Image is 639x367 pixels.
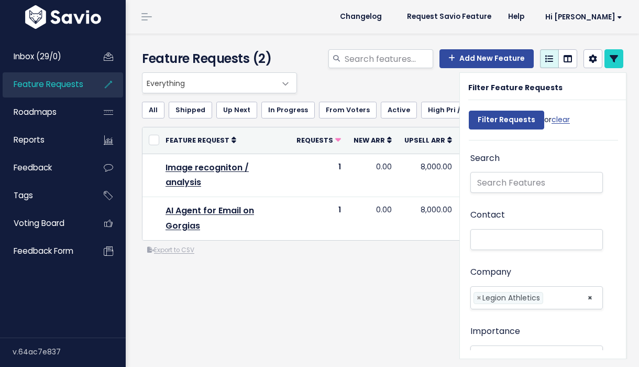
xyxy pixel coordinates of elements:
span: Feedback [14,162,52,173]
a: In Progress [261,102,315,118]
a: Add New Feature [439,49,534,68]
img: logo-white.9d6f32f41409.svg [23,5,104,29]
a: Help [500,9,533,25]
div: v.64ac7e837 [13,338,126,365]
td: 1 [290,197,347,240]
a: Feature Requests [3,72,87,96]
a: Feedback [3,156,87,180]
a: Hi [PERSON_NAME] [533,9,631,25]
a: Request Savio Feature [399,9,500,25]
strong: Filter Feature Requests [468,82,563,93]
div: or [469,105,570,140]
a: Up Next [216,102,257,118]
h4: Feature Requests (2) [142,49,292,68]
span: New ARR [354,136,385,145]
td: 0.00 [347,197,398,240]
span: Everything [142,73,276,93]
span: × [587,287,593,309]
a: Export to CSV [147,246,194,254]
td: 8,000.00 [398,197,458,240]
span: Requests [296,136,333,145]
a: From Voters [319,102,377,118]
a: Reports [3,128,87,152]
a: Feature Request [166,135,236,145]
span: Inbox (29/0) [14,51,61,62]
a: AI Agent for Email on Gorgias [166,204,254,232]
span: Everything [142,72,297,93]
a: Image recogniton / analysis [166,161,249,189]
span: Reports [14,134,45,145]
td: 8,000.00 [398,154,458,197]
span: Roadmaps [14,106,57,117]
td: 50,640.00 [458,154,512,197]
span: × [477,293,481,304]
a: Active [381,102,417,118]
span: Voting Board [14,218,64,229]
a: High Pri / Low Effort [421,102,505,118]
label: Importance [470,324,520,339]
a: clear [552,114,570,125]
span: Feature Requests [14,79,83,90]
label: Company [470,265,511,280]
span: Upsell ARR [404,136,445,145]
input: Search Features [470,172,603,193]
li: Legion Athletics [473,292,543,304]
a: New ARR [354,135,392,145]
a: Voting Board [3,211,87,235]
td: 0.00 [347,154,398,197]
a: Roadmaps [3,100,87,124]
a: All [142,102,164,118]
label: Search [470,151,500,166]
span: Tags [14,190,33,201]
span: Feature Request [166,136,229,145]
input: Filter Requests [469,111,544,129]
a: Upsell ARR [404,135,452,145]
a: Requests [296,135,341,145]
a: Tags [3,183,87,208]
a: Inbox (29/0) [3,45,87,69]
span: Feedback form [14,245,73,256]
span: Hi [PERSON_NAME] [545,13,622,21]
label: Contact [470,208,505,223]
input: Search features... [344,49,433,68]
span: Legion Athletics [482,293,540,303]
a: Feedback form [3,239,87,263]
ul: Filter feature requests [142,102,623,118]
a: Shipped [169,102,212,118]
td: 50,640.00 [458,197,512,240]
td: 1 [290,154,347,197]
span: Changelog [340,13,382,20]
